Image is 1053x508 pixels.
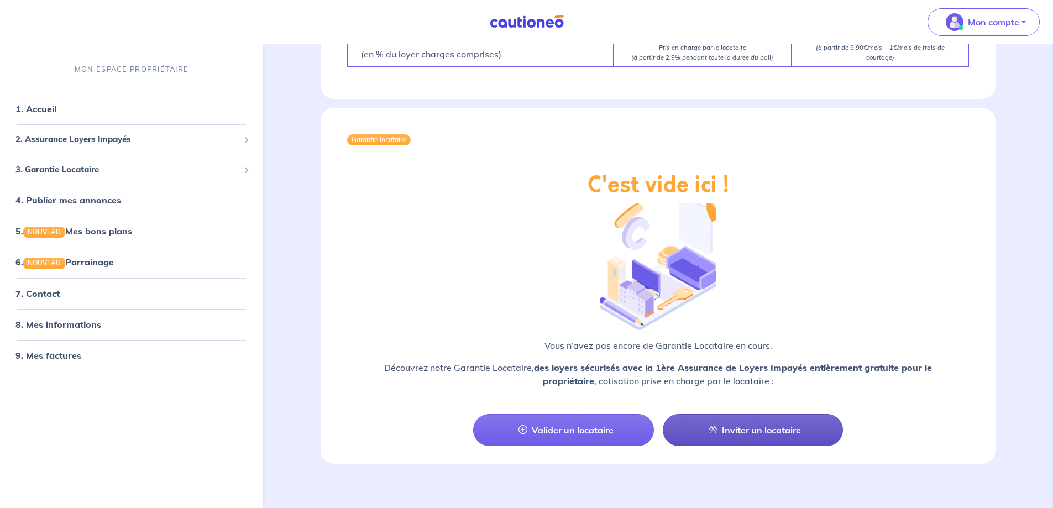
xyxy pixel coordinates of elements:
div: 7. Contact [4,282,259,304]
span: 2. Assurance Loyers Impayés [15,133,239,146]
div: 4. Publier mes annonces [4,189,259,211]
div: 8. Mes informations [4,313,259,335]
p: Vous n’avez pas encore de Garantie Locataire en cours. [347,339,969,352]
div: 2. Assurance Loyers Impayés [4,129,259,150]
h2: C'est vide ici ! [588,172,729,198]
a: 4. Publier mes annonces [15,195,121,206]
span: 3. Garantie Locataire [15,164,239,176]
a: Valider un locataire [473,414,653,446]
a: 9. Mes factures [15,349,81,360]
a: 6.NOUVEAUParrainage [15,256,114,268]
div: 6.NOUVEAUParrainage [4,251,259,273]
a: 5.NOUVEAUMes bons plans [15,226,132,237]
p: MON ESPACE PROPRIÉTAIRE [75,64,188,75]
img: illu_account_valid_menu.svg [946,13,963,31]
div: 5.NOUVEAUMes bons plans [4,220,259,242]
a: 1. Accueil [15,103,56,114]
p: Découvrez notre Garantie Locataire, , cotisation prise en charge par le locataire : [347,361,969,387]
div: 1. Accueil [4,98,259,120]
p: Mon compte [968,15,1019,29]
img: Cautioneo [485,15,568,29]
a: 7. Contact [15,287,60,298]
button: illu_account_valid_menu.svgMon compte [928,8,1040,36]
a: Inviter un locataire [663,414,843,446]
div: Garantie locataire [347,134,411,145]
div: 9. Mes factures [4,344,259,366]
div: 3. Garantie Locataire [4,159,259,181]
p: (en % du loyer charges comprises) [361,34,501,61]
a: 8. Mes informations [15,318,101,329]
strong: des loyers sécurisés avec la 1ère Assurance de Loyers Impayés entièrement gratuite pour le propri... [534,362,932,386]
img: illu_empty_gl.png [600,194,716,330]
